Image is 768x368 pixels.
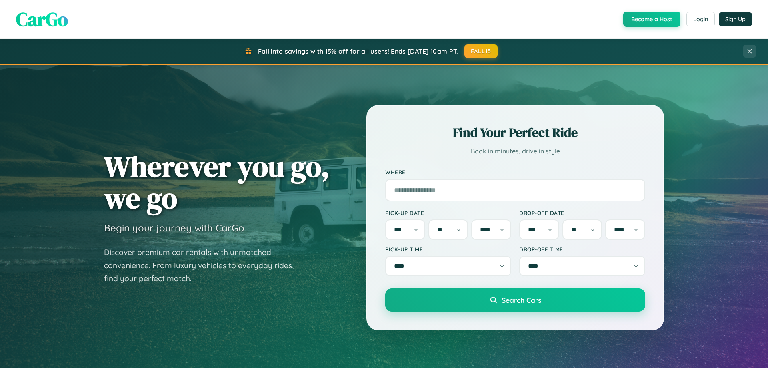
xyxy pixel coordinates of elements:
label: Pick-up Time [385,246,511,253]
h1: Wherever you go, we go [104,151,330,214]
label: Drop-off Time [519,246,645,253]
button: Login [686,12,715,26]
span: Fall into savings with 15% off for all users! Ends [DATE] 10am PT. [258,47,458,55]
button: FALL15 [464,44,498,58]
label: Pick-up Date [385,209,511,216]
label: Drop-off Date [519,209,645,216]
button: Sign Up [719,12,752,26]
p: Book in minutes, drive in style [385,145,645,157]
button: Become a Host [623,12,680,27]
label: Where [385,169,645,176]
h2: Find Your Perfect Ride [385,124,645,141]
p: Discover premium car rentals with unmatched convenience. From luxury vehicles to everyday rides, ... [104,246,304,285]
h3: Begin your journey with CarGo [104,222,244,234]
span: Search Cars [502,296,541,304]
button: Search Cars [385,288,645,312]
span: CarGo [16,6,68,32]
